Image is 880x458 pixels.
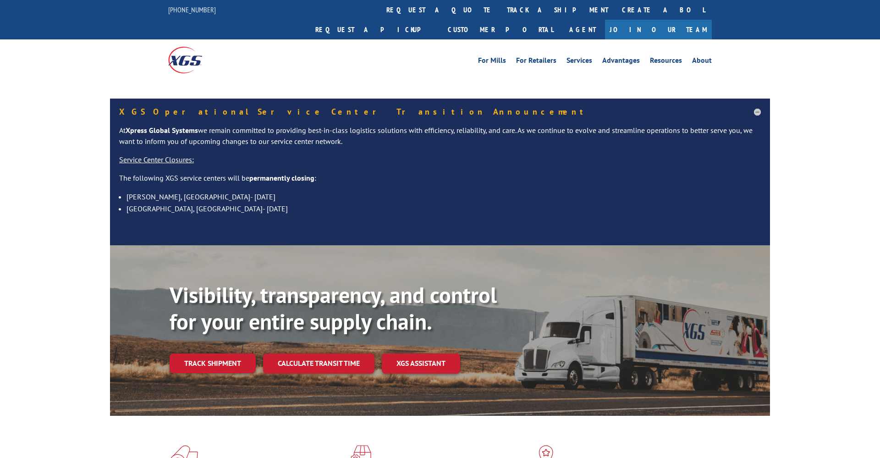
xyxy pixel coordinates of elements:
a: [PHONE_NUMBER] [168,5,216,14]
a: Customer Portal [441,20,560,39]
a: For Mills [478,57,506,67]
a: Resources [650,57,682,67]
p: The following XGS service centers will be : [119,173,761,191]
strong: Xpress Global Systems [126,126,198,135]
a: Join Our Team [605,20,712,39]
strong: permanently closing [249,173,314,182]
h5: XGS Operational Service Center Transition Announcement [119,108,761,116]
li: [PERSON_NAME], [GEOGRAPHIC_DATA]- [DATE] [126,191,761,203]
b: Visibility, transparency, and control for your entire supply chain. [170,281,497,336]
a: XGS ASSISTANT [382,353,460,373]
a: Agent [560,20,605,39]
a: About [692,57,712,67]
a: Request a pickup [308,20,441,39]
a: Calculate transit time [263,353,374,373]
a: Services [566,57,592,67]
u: Service Center Closures: [119,155,194,164]
a: Track shipment [170,353,256,373]
a: Advantages [602,57,640,67]
p: At we remain committed to providing best-in-class logistics solutions with efficiency, reliabilit... [119,125,761,155]
li: [GEOGRAPHIC_DATA], [GEOGRAPHIC_DATA]- [DATE] [126,203,761,215]
a: For Retailers [516,57,556,67]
